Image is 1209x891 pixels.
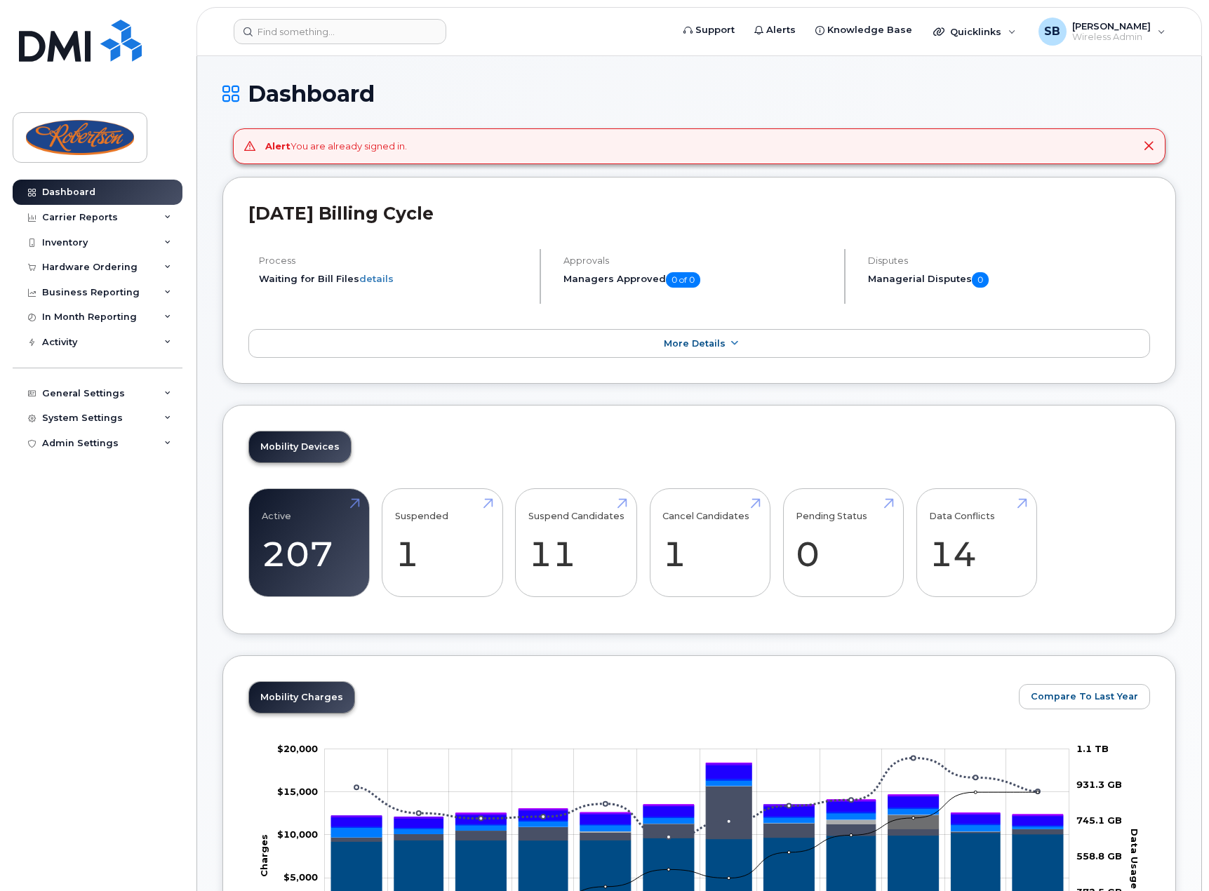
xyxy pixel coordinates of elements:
[1076,743,1109,754] tspan: 1.1 TB
[277,829,318,840] tspan: $10,000
[972,272,989,288] span: 0
[262,497,356,589] a: Active 207
[1076,850,1122,862] tspan: 558.8 GB
[277,786,318,797] g: $0
[265,140,290,152] strong: Alert
[929,497,1024,589] a: Data Conflicts 14
[1031,690,1138,703] span: Compare To Last Year
[277,743,318,754] tspan: $20,000
[528,497,624,589] a: Suspend Candidates 11
[359,273,394,284] a: details
[666,272,700,288] span: 0 of 0
[664,338,726,349] span: More Details
[277,743,318,754] g: $0
[563,255,832,266] h4: Approvals
[796,497,890,589] a: Pending Status 0
[868,255,1150,266] h4: Disputes
[1076,779,1122,790] tspan: 931.3 GB
[222,81,1176,106] h1: Dashboard
[1019,684,1150,709] button: Compare To Last Year
[1129,829,1140,889] tspan: Data Usage
[1076,815,1122,826] tspan: 745.1 GB
[258,834,269,877] tspan: Charges
[265,140,407,153] div: You are already signed in.
[331,780,1063,837] g: Features
[283,871,318,883] g: $0
[259,272,528,286] li: Waiting for Bill Files
[277,786,318,797] tspan: $15,000
[563,272,832,288] h5: Managers Approved
[868,272,1150,288] h5: Managerial Disputes
[331,786,1063,841] g: Roaming
[395,497,490,589] a: Suspended 1
[662,497,757,589] a: Cancel Candidates 1
[249,431,351,462] a: Mobility Devices
[283,871,318,883] tspan: $5,000
[249,682,354,713] a: Mobility Charges
[277,829,318,840] g: $0
[248,203,1150,224] h2: [DATE] Billing Cycle
[259,255,528,266] h4: Process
